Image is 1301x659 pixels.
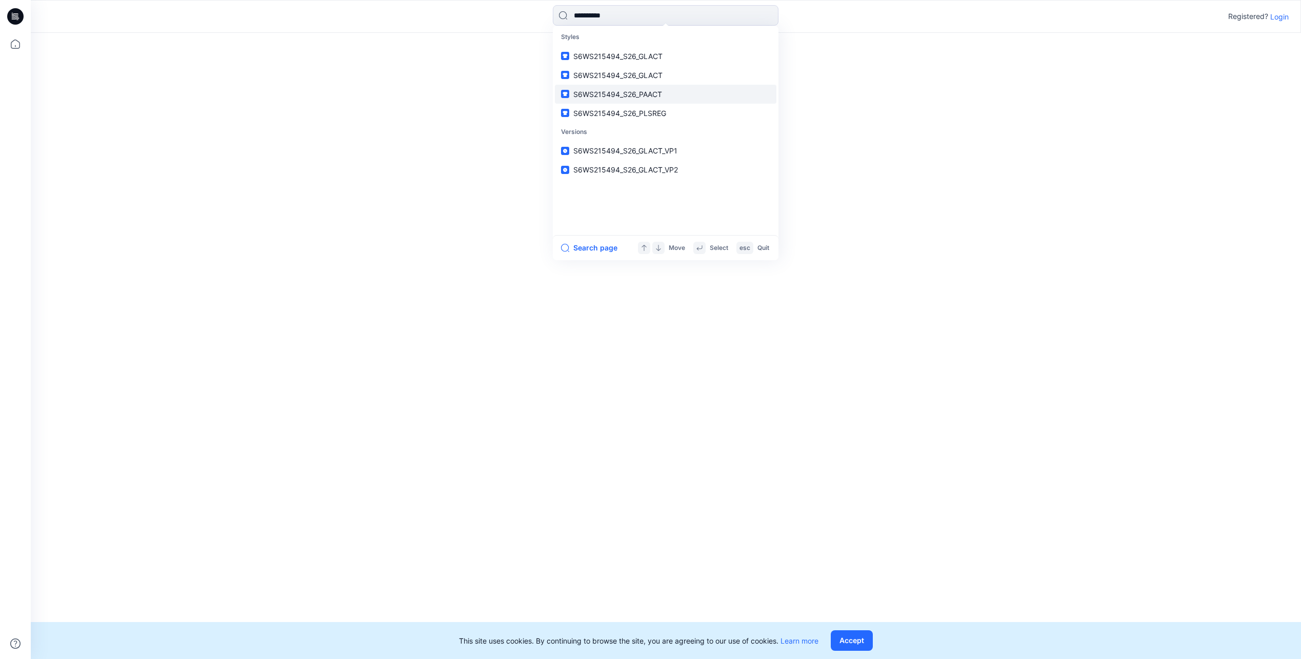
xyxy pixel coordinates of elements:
[780,636,818,645] a: Learn more
[555,104,776,123] a: S6WS215494_S26_PLSREG
[555,123,776,142] p: Versions
[710,243,728,254] p: Select
[573,109,666,118] span: S6WS215494_S26_PLSREG
[555,47,776,66] a: S6WS215494_S26_GLACT
[561,242,617,254] button: Search page
[573,146,677,155] span: S6WS215494_S26_GLACT_VP1
[555,141,776,160] a: S6WS215494_S26_GLACT_VP1
[757,243,769,254] p: Quit
[555,85,776,104] a: S6WS215494_S26_PAACT
[669,243,685,254] p: Move
[573,165,678,174] span: S6WS215494_S26_GLACT_VP2
[459,635,818,646] p: This site uses cookies. By continuing to browse the site, you are agreeing to our use of cookies.
[1228,10,1268,23] p: Registered?
[573,52,663,61] span: S6WS215494_S26_GLACT
[573,71,663,80] span: S6WS215494_S26_GLACT
[555,66,776,85] a: S6WS215494_S26_GLACT
[573,90,662,99] span: S6WS215494_S26_PAACT
[739,243,750,254] p: esc
[1270,11,1289,22] p: Login
[831,630,873,651] button: Accept
[555,160,776,179] a: S6WS215494_S26_GLACT_VP2
[555,28,776,47] p: Styles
